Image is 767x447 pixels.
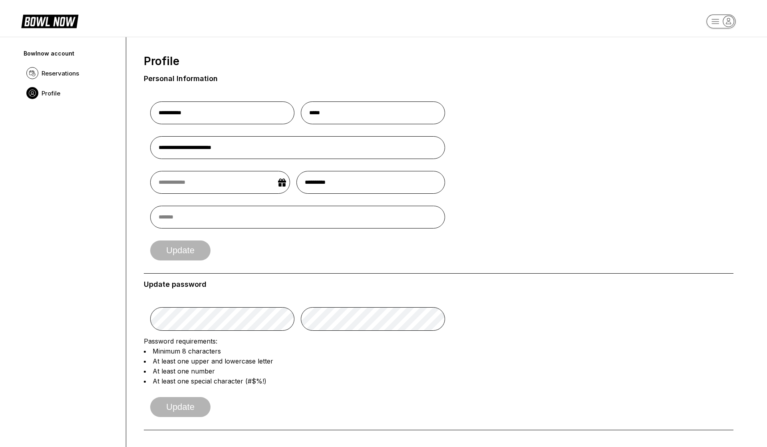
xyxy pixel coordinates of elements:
[144,74,218,83] div: Personal Information
[144,347,733,355] li: Minimum 8 characters
[144,55,179,68] span: Profile
[144,367,733,375] li: At least one number
[144,377,733,385] li: At least one special character (#$%!)
[144,280,733,289] div: Update password
[24,50,118,57] div: Bowlnow account
[22,83,119,103] a: Profile
[22,63,119,83] a: Reservations
[144,357,733,365] li: At least one upper and lowercase letter
[144,337,733,385] div: Password requirements:
[42,70,79,77] span: Reservations
[42,89,60,97] span: Profile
